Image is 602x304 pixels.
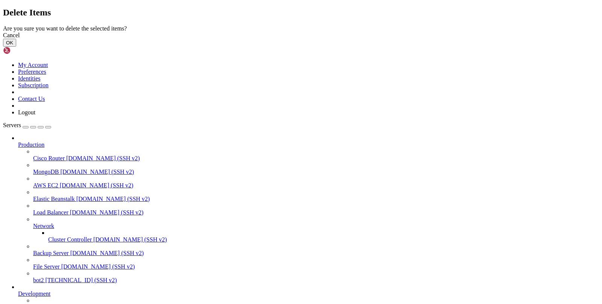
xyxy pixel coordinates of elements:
a: Backup Server [DOMAIN_NAME] (SSH v2) [33,250,599,257]
a: bot2 [TECHNICAL_ID] (SSH v2) [33,277,599,284]
x-row: Last login: [DATE] from [TECHNICAL_ID] [3,28,505,35]
x-row: Building dependency tree... Done [3,65,505,72]
x-row: root@186436:~# apt install unzip [3,53,505,59]
img: Shellngn [3,47,46,54]
x-row: Fetched 174 kB in 1s (321 kB/s) [3,128,505,135]
x-row: No user sessions are running outdated binaries. [3,228,505,235]
x-row: Suggested packages: [3,78,505,85]
x-row: (Reading database ... 126017 files and directories currently installed.) [3,141,505,147]
li: Load Balancer [DOMAIN_NAME] (SSH v2) [33,202,599,216]
a: Subscription [18,82,49,88]
span: [DOMAIN_NAME] (SSH v2) [60,182,134,188]
li: Elastic Beanstalk [DOMAIN_NAME] (SSH v2) [33,189,599,202]
x-row: unzip [3,97,505,103]
a: Cluster Controller [DOMAIN_NAME] (SSH v2) [48,236,599,243]
div: Are you sure you want to delete the selected items? [3,25,599,32]
h2: Delete Items [3,8,599,18]
x-row: Command 'unzip' not found, but can be installed with: [3,41,505,47]
x-row: Reading package lists... Done [3,59,505,66]
li: File Server [DOMAIN_NAME] (SSH v2) [33,257,599,270]
span: Development [18,290,50,297]
x-row: Processing triggers for man-db (2.12.0-4build2) ... [3,166,505,172]
span: MongoDB [33,169,59,175]
span: [DOMAIN_NAME] (SSH v2) [93,236,167,243]
a: Contact Us [18,96,45,102]
li: bot2 [TECHNICAL_ID] (SSH v2) [33,270,599,284]
span: File Server [33,263,60,270]
a: Network [33,223,599,230]
li: Backup Server [DOMAIN_NAME] (SSH v2) [33,243,599,257]
span: [DOMAIN_NAME] (SSH v2) [61,263,135,270]
a: MongoDB [DOMAIN_NAME] (SSH v2) [33,169,599,175]
li: Cluster Controller [DOMAIN_NAME] (SSH v2) [48,230,599,243]
x-row: No containers need to be restarted. [3,216,505,222]
li: Production [18,135,599,284]
span: [DOMAIN_NAME] (SSH v2) [60,169,134,175]
x-row: Running kernel seems to be up-to-date. [3,191,505,197]
a: AWS EC2 [DOMAIN_NAME] (SSH v2) [33,182,599,189]
div: (15, 39) [50,247,53,254]
span: [DOMAIN_NAME] (SSH v2) [70,250,144,256]
a: Logout [18,109,35,116]
a: Development [18,290,599,297]
x-row: Scanning linux images... [3,178,505,185]
a: File Server [DOMAIN_NAME] (SSH v2) [33,263,599,270]
div: Cancel [3,32,599,39]
x-row: Preparing to unpack .../unzip_6.0-28ubuntu4.1_amd64.deb ... [3,147,505,153]
a: Load Balancer [DOMAIN_NAME] (SSH v2) [33,209,599,216]
span: Network [33,223,54,229]
a: Elastic Beanstalk [DOMAIN_NAME] (SSH v2) [33,196,599,202]
span: [DOMAIN_NAME] (SSH v2) [76,196,150,202]
x-row: Get:1 [URL][DOMAIN_NAME] noble-updates/main amd64 unzip amd64 6.0-28ubuntu4.1 [174 kB] [3,122,505,128]
x-row: 0 upgraded, 1 newly installed, 0 to remove and 45 not upgraded. [3,103,505,109]
x-row: Scanning processes... [3,172,505,178]
x-row: Setting up unzip (6.0-28ubuntu4.1) ... [3,160,505,166]
span: Cluster Controller [48,236,92,243]
x-row: Enable ESM Apps to receive additional future security updates. [3,3,505,9]
a: Production [18,141,599,148]
x-row: zip [3,84,505,91]
li: Cisco Router [DOMAIN_NAME] (SSH v2) [33,148,599,162]
x-row: Need to get 174 kB of archives. [3,109,505,116]
span: Production [18,141,44,148]
li: Network [33,216,599,243]
span: Load Balancer [33,209,68,216]
x-row: root@186436:~# [3,247,505,253]
a: Identities [18,75,41,82]
x-row: apt install unzip [3,47,505,53]
x-row: No VM guests are running outdated hypervisor (qemu) binaries on this host. [3,241,505,247]
x-row: No services need to be restarted. [3,203,505,210]
span: AWS EC2 [33,182,58,188]
x-row: Unpacking unzip (6.0-28ubuntu4.1) ... [3,153,505,160]
x-row: The following NEW packages will be installed: [3,91,505,97]
span: [DOMAIN_NAME] (SSH v2) [70,209,144,216]
li: AWS EC2 [DOMAIN_NAME] (SSH v2) [33,175,599,189]
span: [TECHNICAL_ID] (SSH v2) [45,277,117,283]
x-row: root@186436:~# unzip [3,34,505,41]
a: My Account [18,62,48,68]
span: bot2 [33,277,44,283]
span: Cisco Router [33,155,65,161]
span: Elastic Beanstalk [33,196,75,202]
a: Cisco Router [DOMAIN_NAME] (SSH v2) [33,155,599,162]
x-row: After this operation, 384 kB of additional disk space will be used. [3,116,505,122]
a: Preferences [18,68,46,75]
li: MongoDB [DOMAIN_NAME] (SSH v2) [33,162,599,175]
x-row: See [URL][DOMAIN_NAME] or run: sudo pro status [3,9,505,16]
span: Servers [3,122,21,128]
x-row: Selecting previously unselected package unzip. [3,134,505,141]
a: Servers [3,122,51,128]
x-row: Reading state information... Done [3,72,505,78]
span: Backup Server [33,250,69,256]
span: [DOMAIN_NAME] (SSH v2) [66,155,140,161]
button: OK [3,39,16,47]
